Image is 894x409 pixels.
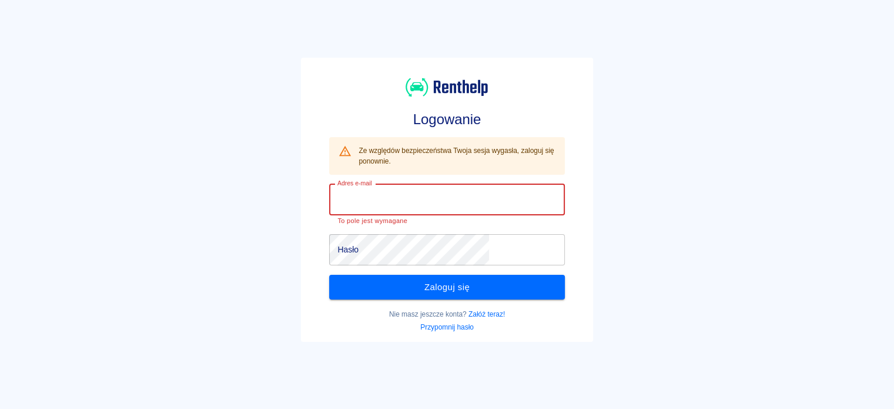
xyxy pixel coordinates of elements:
[337,217,556,225] p: To pole jest wymagane
[468,310,505,318] a: Załóż teraz!
[359,141,555,171] div: Ze względów bezpieczeństwa Twoja sesja wygasła, zaloguj się ponownie.
[329,111,564,128] h3: Logowanie
[406,77,488,98] img: Renthelp logo
[329,309,564,320] p: Nie masz jeszcze konta?
[420,323,474,331] a: Przypomnij hasło
[329,275,564,300] button: Zaloguj się
[337,179,371,188] label: Adres e-mail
